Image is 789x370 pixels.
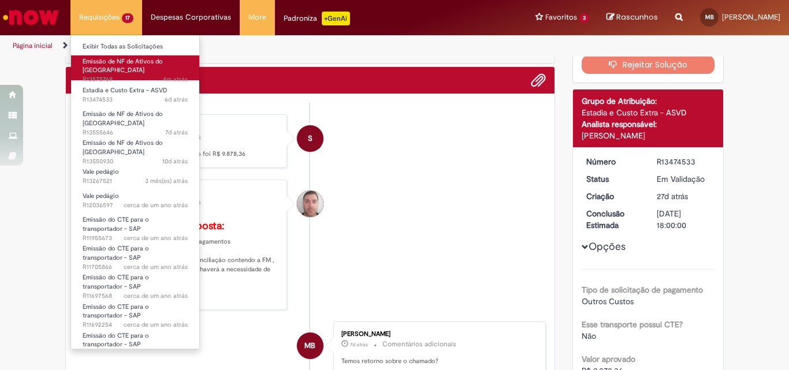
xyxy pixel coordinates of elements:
[79,12,120,23] span: Requisições
[124,263,188,271] time: 04/07/2024 03:32:39
[83,86,168,95] span: Estadia e Custo Extra - ASVD
[151,12,231,23] span: Despesas Corporativas
[71,108,199,133] a: Aberto R13555646 : Emissão de NF de Ativos do ASVD
[163,75,188,84] span: 4m atrás
[83,331,149,349] span: Emissão do CTE para o transportador - SAP
[163,75,188,84] time: 29/09/2025 10:36:04
[83,95,188,104] span: R13474533
[71,271,199,296] a: Aberto R11697568 : Emissão do CTE para o transportador - SAP
[124,291,188,300] span: cerca de um ano atrás
[124,234,188,242] span: cerca de um ano atrás
[124,234,188,242] time: 03/09/2024 16:10:57
[350,341,368,348] span: 7d atrás
[657,173,710,185] div: Em Validação
[582,55,715,74] button: Rejeitar Solução
[83,192,119,200] span: Vale pedágio
[165,95,188,104] span: 6d atrás
[606,12,658,23] a: Rascunhos
[1,6,61,29] img: ServiceNow
[322,12,350,25] p: +GenAi
[145,177,188,185] time: 09/07/2025 11:06:17
[145,177,188,185] span: 3 mês(es) atrás
[308,125,312,152] span: S
[657,208,710,231] div: [DATE] 18:00:00
[124,320,188,329] time: 29/06/2024 22:39:09
[83,110,163,128] span: Emissão de NF de Ativos do [GEOGRAPHIC_DATA]
[71,137,199,162] a: Aberto R13550930 : Emissão de NF de Ativos do ASVD
[545,12,577,23] span: Favoritos
[582,118,715,130] div: Analista responsável:
[124,263,188,271] span: cerca de um ano atrás
[582,285,703,295] b: Tipo de solicitação de pagamento
[122,13,133,23] span: 17
[83,177,188,186] span: R13267521
[578,156,649,167] dt: Número
[13,41,53,50] a: Página inicial
[582,331,596,341] span: Não
[657,190,710,202] div: 02/09/2025 19:22:39
[124,201,188,210] span: cerca de um ano atrás
[165,128,188,137] span: 7d atrás
[382,339,456,349] small: Comentários adicionais
[83,128,188,137] span: R13555646
[124,291,188,300] time: 02/07/2024 06:10:40
[83,244,149,262] span: Emissão do CTE para o transportador - SAP
[71,55,199,80] a: Aberto R13575769 : Emissão de NF de Ativos do ASVD
[71,301,199,326] a: Aberto R11692254 : Emissão do CTE para o transportador - SAP
[531,73,546,88] button: Adicionar anexos
[616,12,658,23] span: Rascunhos
[83,57,163,75] span: Emissão de NF de Ativos do [GEOGRAPHIC_DATA]
[71,166,199,187] a: Aberto R13267521 : Vale pedágio
[165,128,188,137] time: 22/09/2025 14:49:01
[83,302,149,320] span: Emissão do CTE para o transportador - SAP
[297,332,323,359] div: Marcio Geraldo Botelho
[71,84,199,106] a: Aberto R13474533 : Estadia e Custo Extra - ASVD
[297,125,323,152] div: System
[70,35,200,349] ul: Requisições
[71,242,199,267] a: Aberto R11705866 : Emissão do CTE para o transportador - SAP
[165,95,188,104] time: 23/09/2025 12:19:37
[582,296,634,307] span: Outros Custos
[83,273,149,291] span: Emissão do CTE para o transportador - SAP
[83,201,188,210] span: R12036597
[582,95,715,107] div: Grupo de Atribuição:
[83,320,188,330] span: R11692254
[582,354,635,364] b: Valor aprovado
[83,157,188,166] span: R13550930
[124,320,188,329] span: cerca de um ano atrás
[162,157,188,166] span: 10d atrás
[341,331,534,338] div: [PERSON_NAME]
[705,13,714,21] span: MB
[9,35,518,57] ul: Trilhas de página
[350,341,368,348] time: 22/09/2025 15:25:37
[582,319,683,330] b: Esse transporte possui CTE?
[124,201,188,210] time: 20/09/2024 08:39:36
[83,263,188,272] span: R11705866
[657,191,688,201] span: 27d atrás
[582,130,715,141] div: [PERSON_NAME]
[578,190,649,202] dt: Criação
[657,156,710,167] div: R13474533
[83,291,188,301] span: R11697568
[71,190,199,211] a: Aberto R12036597 : Vale pedágio
[83,75,188,84] span: R13575769
[579,13,589,23] span: 3
[657,191,688,201] time: 02/09/2025 19:22:39
[284,12,350,25] div: Padroniza
[578,173,649,185] dt: Status
[83,215,149,233] span: Emissão do CTE para o transportador - SAP
[578,208,649,231] dt: Conclusão Estimada
[248,12,266,23] span: More
[71,214,199,238] a: Aberto R11955673 : Emissão do CTE para o transportador - SAP
[341,357,534,366] p: Temos retorno sobre o chamado?
[83,139,163,156] span: Emissão de NF de Ativos do [GEOGRAPHIC_DATA]
[722,12,780,22] span: [PERSON_NAME]
[71,40,199,53] a: Exibir Todas as Solicitações
[71,330,199,354] a: Aberto R11692253 : Emissão do CTE para o transportador - SAP
[83,234,188,243] span: R11955673
[304,332,315,360] span: MB
[83,167,119,176] span: Vale pedágio
[582,107,715,118] div: Estadia e Custo Extra - ASVD
[162,157,188,166] time: 19/09/2025 14:22:02
[297,190,323,217] div: Luiz Carlos Barsotti Filho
